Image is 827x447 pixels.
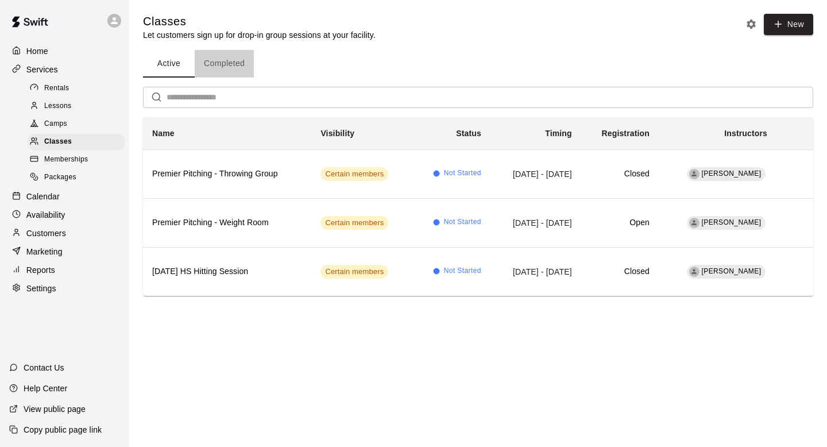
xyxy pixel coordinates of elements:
[9,261,120,279] a: Reports
[28,151,129,169] a: Memberships
[26,228,66,239] p: Customers
[320,267,388,278] span: Certain members
[44,118,67,130] span: Camps
[724,129,767,138] b: Instructors
[490,198,581,247] td: [DATE] - [DATE]
[152,129,175,138] b: Name
[26,264,55,276] p: Reports
[590,168,650,180] h6: Closed
[44,154,88,165] span: Memberships
[143,14,376,29] h5: Classes
[590,217,650,229] h6: Open
[28,169,125,186] div: Packages
[9,243,120,260] a: Marketing
[152,265,302,278] h6: [DATE] HS Hitting Session
[28,115,129,133] a: Camps
[601,129,649,138] b: Registration
[143,50,195,78] button: Active
[28,80,125,97] div: Rentals
[9,61,120,78] a: Services
[689,169,700,179] div: Neal Cotts
[28,134,125,150] div: Classes
[24,383,67,394] p: Help Center
[44,101,72,112] span: Lessons
[24,362,64,373] p: Contact Us
[743,16,760,33] button: Classes settings
[9,43,120,60] a: Home
[28,152,125,168] div: Memberships
[9,206,120,223] a: Availability
[26,45,48,57] p: Home
[26,283,56,294] p: Settings
[143,29,376,41] p: Let customers sign up for drop-in group sessions at your facility.
[26,209,65,221] p: Availability
[320,169,388,180] span: Certain members
[702,218,762,226] span: [PERSON_NAME]
[490,149,581,198] td: [DATE] - [DATE]
[444,265,481,277] span: Not Started
[764,14,813,35] button: New
[24,403,86,415] p: View public page
[9,280,120,297] a: Settings
[702,267,762,275] span: [PERSON_NAME]
[26,191,60,202] p: Calendar
[689,218,700,228] div: Neal Cotts
[44,83,69,94] span: Rentals
[26,246,63,257] p: Marketing
[9,225,120,242] a: Customers
[689,267,700,277] div: Kyle Frischmann
[44,136,72,148] span: Classes
[195,50,254,78] button: Completed
[444,168,481,179] span: Not Started
[28,97,129,115] a: Lessons
[44,172,76,183] span: Packages
[152,217,302,229] h6: Premier Pitching - Weight Room
[702,169,762,178] span: [PERSON_NAME]
[24,424,102,436] p: Copy public page link
[320,265,388,279] div: This service is visible to only customers with certain memberships. Check the service pricing for...
[545,129,572,138] b: Timing
[28,133,129,151] a: Classes
[320,167,388,181] div: This service is visible to only customers with certain memberships. Check the service pricing for...
[9,188,120,205] a: Calendar
[28,79,129,97] a: Rentals
[143,117,813,296] table: simple table
[456,129,481,138] b: Status
[28,116,125,132] div: Camps
[590,265,650,278] h6: Closed
[490,247,581,296] td: [DATE] - [DATE]
[320,218,388,229] span: Certain members
[26,64,58,75] p: Services
[28,169,129,187] a: Packages
[320,216,388,230] div: This service is visible to only customers with certain memberships. Check the service pricing for...
[152,168,302,180] h6: Premier Pitching - Throwing Group
[28,98,125,114] div: Lessons
[444,217,481,228] span: Not Started
[320,129,354,138] b: Visibility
